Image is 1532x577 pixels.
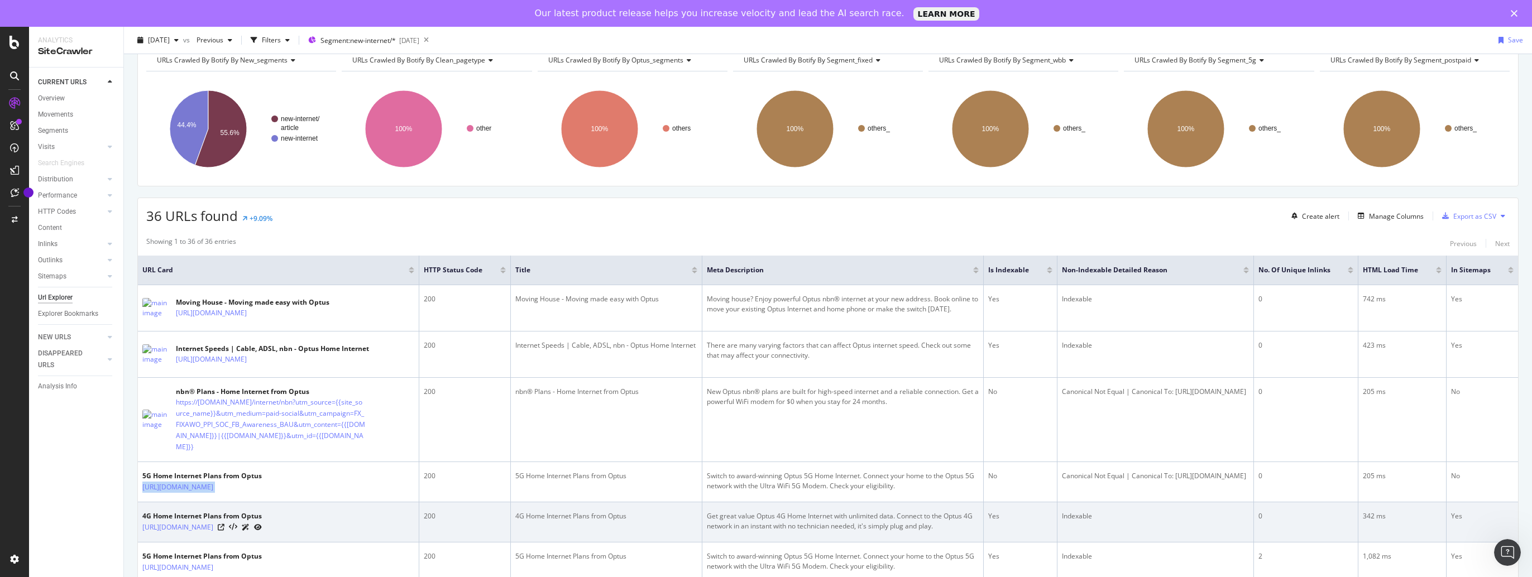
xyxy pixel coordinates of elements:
[1451,294,1514,304] div: Yes
[342,80,530,177] svg: A chart.
[733,80,922,177] svg: A chart.
[38,76,104,88] a: CURRENT URLS
[1063,124,1085,132] text: others_
[146,206,238,225] span: 36 URLs found
[1438,207,1496,225] button: Export as CSV
[1302,211,1339,221] div: Create alert
[157,55,288,65] span: URLs Crawled By Botify By new_segments
[937,51,1108,69] h4: URLs Crawled By Botify By segment_wbb
[868,124,890,132] text: others_
[1132,51,1304,69] h4: URLs Crawled By Botify By segment_5g
[1287,207,1339,225] button: Create alert
[1451,471,1514,481] div: No
[1353,209,1424,223] button: Manage Columns
[424,471,505,481] div: 200
[744,55,873,65] span: URLs Crawled By Botify By segment_fixed
[1363,265,1419,275] span: HTML Load Time
[988,387,1052,397] div: No
[982,125,999,133] text: 100%
[515,265,675,275] span: Title
[281,134,318,142] text: new-internet
[176,354,247,365] a: [URL][DOMAIN_NAME]
[424,551,505,561] div: 200
[38,254,104,266] a: Outlinks
[142,551,262,561] div: 5G Home Internet Plans from Optus
[38,141,104,153] a: Visits
[1320,80,1509,177] div: A chart.
[176,387,414,397] div: nbn® Plans - Home Internet from Optus
[38,157,84,169] div: Search Engines
[424,387,505,397] div: 200
[192,35,223,45] span: Previous
[262,35,281,45] div: Filters
[146,237,236,250] div: Showing 1 to 36 of 36 entries
[38,292,116,304] a: Url Explorer
[1495,237,1510,250] button: Next
[242,521,250,533] a: AI Url Details
[1451,340,1514,350] div: Yes
[1450,237,1477,250] button: Previous
[1328,51,1500,69] h4: URLs Crawled By Botify By segment_postpaid
[38,238,58,250] div: Inlinks
[254,521,262,533] a: URL Inspection
[155,51,326,69] h4: URLs Crawled By Botify By new_segments
[38,125,116,137] a: Segments
[988,340,1052,350] div: Yes
[218,524,224,531] a: Visit Online Page
[38,45,114,58] div: SiteCrawler
[38,109,73,121] div: Movements
[424,294,505,304] div: 200
[1508,35,1523,45] div: Save
[38,76,87,88] div: CURRENT URLS
[246,31,294,49] button: Filters
[38,271,104,282] a: Sitemaps
[1124,80,1313,177] svg: A chart.
[515,340,697,350] div: Internet Speeds | Cable, ADSL, nbn - Optus Home Internet
[1062,294,1249,304] div: Indexable
[1363,387,1441,397] div: 205 ms
[148,35,170,45] span: 2025 Aug. 8th
[476,124,491,132] text: other
[707,471,979,491] div: Switch to award-winning Optus 5G Home Internet. Connect your home to the Optus 5G network with th...
[38,308,116,320] a: Explorer Bookmarks
[142,511,262,521] div: 4G Home Internet Plans from Optus
[424,265,483,275] span: HTTP Status Code
[38,348,94,371] div: DISAPPEARED URLS
[1494,31,1523,49] button: Save
[38,292,73,304] div: Url Explorer
[1258,551,1354,561] div: 2
[281,124,299,132] text: article
[192,31,237,49] button: Previous
[1258,511,1354,521] div: 0
[707,265,956,275] span: Meta Description
[133,31,183,49] button: [DATE]
[146,80,335,177] svg: A chart.
[142,522,213,533] a: [URL][DOMAIN_NAME]
[591,125,608,133] text: 100%
[38,174,73,185] div: Distribution
[707,387,979,407] div: New Optus nbn® plans are built for high-speed internet and a reliable connection. Get a powerful ...
[1373,125,1390,133] text: 100%
[1451,387,1514,397] div: No
[1494,539,1521,566] iframe: Intercom live chat
[1363,340,1441,350] div: 423 ms
[38,190,104,201] a: Performance
[535,8,904,19] div: Our latest product release helps you increase velocity and lead the AI search race.
[1062,265,1227,275] span: Non-Indexable Detailed Reason
[38,348,104,371] a: DISAPPEARED URLS
[38,206,104,218] a: HTTP Codes
[183,35,192,45] span: vs
[176,297,329,307] div: Moving House - Moving made easy with Optus
[707,551,979,571] div: Switch to award-winning Optus 5G Home Internet. Connect your home to the Optus 5G network with th...
[320,36,396,45] span: Segment: new-internet/*
[1450,239,1477,248] div: Previous
[424,340,505,350] div: 200
[1363,551,1441,561] div: 1,082 ms
[38,36,114,45] div: Analytics
[38,190,77,201] div: Performance
[1363,471,1441,481] div: 205 ms
[1453,211,1496,221] div: Export as CSV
